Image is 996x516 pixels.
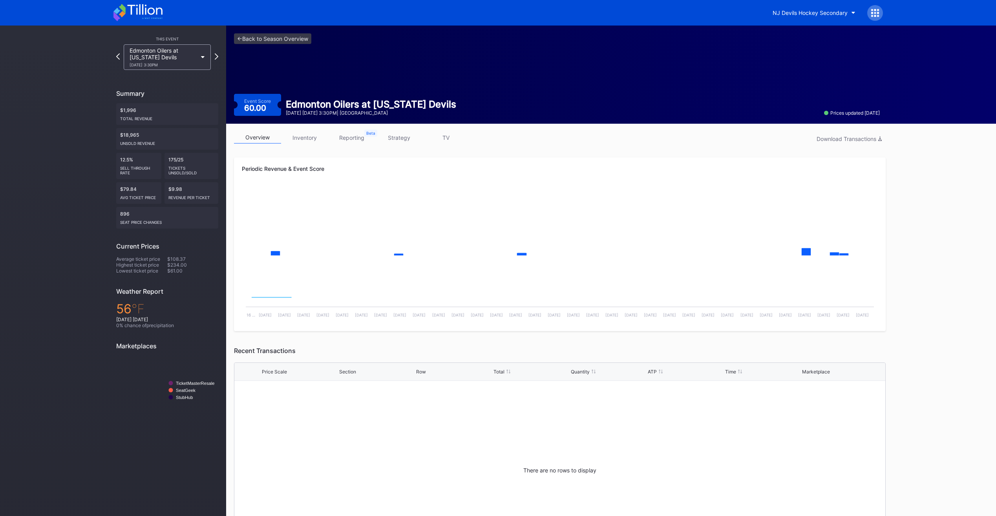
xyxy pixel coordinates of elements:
text: SeatGeek [176,388,196,393]
text: [DATE] [393,313,406,317]
div: Download Transactions [817,135,882,142]
div: Quantity [571,369,590,375]
text: [DATE] [413,313,426,317]
div: Time [725,369,736,375]
text: [DATE] [702,313,715,317]
div: Edmonton Oilers at [US_STATE] Devils [130,47,197,67]
div: Row [416,369,426,375]
div: [DATE] [DATE] [116,317,218,322]
svg: Chart title [242,186,878,264]
svg: Chart title [116,356,218,425]
div: Event Score [244,98,271,104]
div: Current Prices [116,242,218,250]
div: This Event [116,37,218,41]
text: [DATE] [316,313,329,317]
div: Price Scale [262,369,287,375]
text: [DATE] [451,313,464,317]
text: [DATE] [625,313,638,317]
text: [DATE] [548,313,561,317]
text: [DATE] [837,313,850,317]
div: Section [339,369,356,375]
div: $1,996 [116,103,218,125]
text: [DATE] [297,313,310,317]
div: Marketplace [802,369,830,375]
div: Prices updated [DATE] [824,110,880,116]
div: $61.00 [167,268,218,274]
div: $9.98 [164,182,219,204]
div: NJ Devils Hockey Secondary [773,9,848,16]
a: TV [422,132,470,144]
text: [DATE] [663,313,676,317]
text: [DATE] [567,313,580,317]
text: [DATE] [355,313,368,317]
text: TicketMasterResale [176,381,214,386]
div: Recent Transactions [234,347,886,355]
text: [DATE] [605,313,618,317]
text: StubHub [176,395,193,400]
div: Lowest ticket price [116,268,167,274]
text: [DATE] [856,313,869,317]
button: NJ Devils Hockey Secondary [767,5,861,20]
text: [DATE] [721,313,734,317]
div: seat price changes [120,217,214,225]
div: $79.84 [116,182,161,204]
text: 16 … [247,313,255,317]
div: Total [493,369,504,375]
text: [DATE] [490,313,503,317]
text: [DATE] [509,313,522,317]
text: [DATE] [644,313,657,317]
text: [DATE] [817,313,830,317]
div: Revenue per ticket [168,192,215,200]
div: Average ticket price [116,256,167,262]
div: Periodic Revenue & Event Score [242,165,878,172]
text: [DATE] [278,313,291,317]
div: Weather Report [116,287,218,295]
text: [DATE] [586,313,599,317]
text: [DATE] [740,313,753,317]
a: overview [234,132,281,144]
div: Edmonton Oilers at [US_STATE] Devils [286,99,456,110]
div: Highest ticket price [116,262,167,268]
div: $108.37 [167,256,218,262]
a: <-Back to Season Overview [234,33,311,44]
div: Tickets Unsold/Sold [168,163,215,175]
div: 56 [116,301,218,317]
div: 0 % chance of precipitation [116,322,218,328]
text: [DATE] [760,313,773,317]
a: inventory [281,132,328,144]
span: ℉ [132,301,144,317]
a: strategy [375,132,422,144]
div: [DATE] [DATE] 3:30PM | [GEOGRAPHIC_DATA] [286,110,456,116]
div: Unsold Revenue [120,138,214,146]
div: Avg ticket price [120,192,157,200]
a: reporting [328,132,375,144]
div: Marketplaces [116,342,218,350]
text: [DATE] [779,313,792,317]
text: [DATE] [259,313,272,317]
div: [DATE] 3:30PM [130,62,197,67]
button: Download Transactions [813,134,886,144]
text: [DATE] [471,313,484,317]
div: $18,965 [116,128,218,150]
div: 896 [116,207,218,229]
text: [DATE] [682,313,695,317]
text: [DATE] [798,313,811,317]
div: $234.00 [167,262,218,268]
div: 175/25 [164,153,219,179]
div: Total Revenue [120,113,214,121]
text: [DATE] [336,313,349,317]
svg: Chart title [242,264,878,323]
div: 12.5% [116,153,161,179]
text: [DATE] [374,313,387,317]
text: [DATE] [528,313,541,317]
div: Summary [116,90,218,97]
div: Sell Through Rate [120,163,157,175]
div: ATP [648,369,657,375]
text: [DATE] [432,313,445,317]
div: 60.00 [244,104,268,112]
